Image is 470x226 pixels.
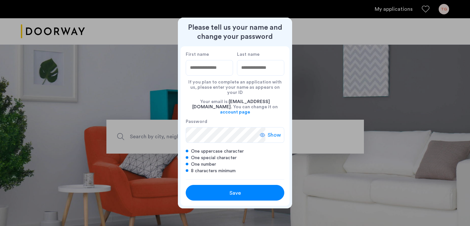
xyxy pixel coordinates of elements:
span: Show [268,131,281,139]
div: Your email is: . You can change it on [186,95,284,119]
label: First name [186,52,233,57]
button: button [186,185,284,201]
label: Password [186,119,265,125]
div: 8 characters minimum [186,168,284,174]
div: One number [186,161,284,168]
h2: Please tell us your name and change your password [180,23,290,41]
label: Last name [237,52,284,57]
div: One special character [186,155,284,161]
a: account page [220,110,250,115]
div: One uppercase character [186,148,284,155]
iframe: chat widget [443,200,463,219]
span: [EMAIL_ADDRESS][DOMAIN_NAME] [192,99,270,109]
div: If you plan to complete an application with us, please enter your name as appears on your ID [186,76,284,95]
span: Save [229,189,241,197]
